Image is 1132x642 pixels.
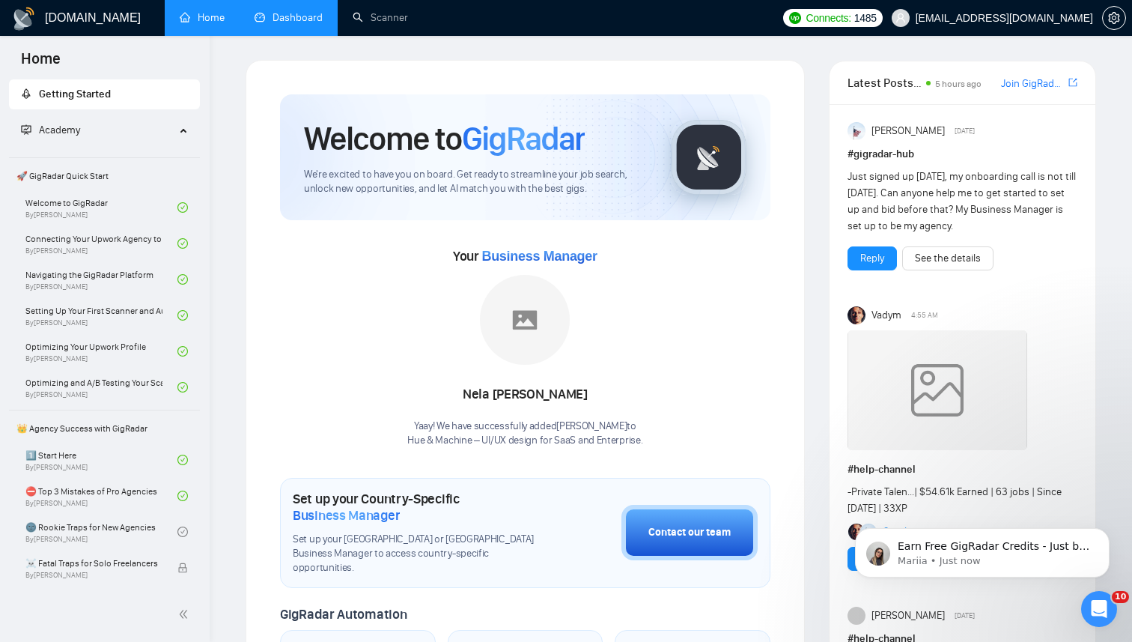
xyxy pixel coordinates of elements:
span: [PERSON_NAME] [871,123,945,139]
button: Reply [848,246,897,270]
a: ⛔ Top 3 Mistakes of Pro AgenciesBy[PERSON_NAME] [25,479,177,512]
span: By [PERSON_NAME] [25,571,162,580]
span: Latest Posts from the GigRadar Community [848,73,922,92]
a: export [1068,76,1077,90]
span: [DATE] [955,124,975,138]
img: logo [12,7,36,31]
span: rocket [21,88,31,99]
span: check-circle [177,382,188,393]
span: 4:55 AM [911,309,938,322]
a: searchScanner [353,11,408,24]
a: Private Talen... [851,485,914,498]
button: Contact our team [621,505,758,560]
a: Navigating the GigRadar PlatformBy[PERSON_NAME] [25,263,177,296]
span: GigRadar Automation [280,606,407,623]
li: Getting Started [9,79,200,109]
span: Business Manager [481,249,597,264]
span: GigRadar [462,118,585,159]
h1: Welcome to [304,118,585,159]
a: Welcome to GigRadarBy[PERSON_NAME] [25,191,177,224]
h1: Set up your Country-Specific [293,491,547,524]
span: setting [1103,12,1125,24]
span: check-circle [177,346,188,357]
span: Business Manager [293,507,400,524]
a: 🌚 Rookie Traps for New AgenciesBy[PERSON_NAME] [25,515,177,548]
span: check-circle [177,202,188,213]
span: Getting Started [39,88,111,100]
span: lock [177,563,188,573]
a: Optimizing and A/B Testing Your Scanner for Better ResultsBy[PERSON_NAME] [25,371,177,404]
div: Nela [PERSON_NAME] [407,382,642,408]
span: user [895,13,906,23]
span: check-circle [177,455,188,465]
span: double-left [178,607,193,622]
iframe: Intercom live chat [1081,591,1117,627]
h1: # gigradar-hub [848,146,1077,163]
span: Academy [39,124,80,136]
img: Anisuzzaman Khan [848,122,865,140]
span: 🚀 GigRadar Quick Start [10,161,198,191]
a: Reply [860,250,884,267]
span: [DATE] [955,609,975,623]
img: Vadym [848,306,865,324]
button: setting [1102,6,1126,30]
a: Setting Up Your First Scanner and Auto-BidderBy[PERSON_NAME] [25,299,177,332]
img: upwork-logo.png [789,12,801,24]
span: ☠️ Fatal Traps for Solo Freelancers [25,556,162,571]
span: [PERSON_NAME] [871,608,945,624]
div: Contact our team [648,524,731,541]
iframe: Intercom notifications message [833,497,1132,602]
span: Just signed up [DATE], my onboarding call is not till [DATE]. Can anyone help me to get started t... [848,170,1076,232]
span: check-circle [177,238,188,249]
div: Yaay! We have successfully added [PERSON_NAME] to [407,420,642,448]
span: Your [453,248,597,264]
span: 5 hours ago [935,79,982,89]
img: placeholder.png [480,275,570,365]
span: check-circle [177,310,188,321]
span: Academy [21,124,80,136]
span: Connects: [806,10,850,26]
p: Hue & Machine – UI/UX design for SaaS and Enterprise . [407,434,642,448]
span: fund-projection-screen [21,124,31,135]
a: dashboardDashboard [255,11,323,24]
span: Set up your [GEOGRAPHIC_DATA] or [GEOGRAPHIC_DATA] Business Manager to access country-specific op... [293,533,547,575]
a: Join GigRadar Slack Community [1001,76,1065,92]
h1: # help-channel [848,461,1077,478]
span: export [1068,76,1077,88]
span: Home [9,48,73,79]
span: - | $54.61k Earned | 63 jobs | Since [DATE] | 33XP [848,485,1062,515]
span: We're excited to have you on board. Get ready to streamline your job search, unlock new opportuni... [304,168,648,196]
span: check-circle [177,491,188,501]
span: Vadym [871,307,901,324]
img: weqQh+iSagEgQAAAABJRU5ErkJggg== [848,330,1027,450]
a: Optimizing Your Upwork ProfileBy[PERSON_NAME] [25,335,177,368]
a: See the details [915,250,981,267]
a: Connecting Your Upwork Agency to GigRadarBy[PERSON_NAME] [25,227,177,260]
a: setting [1102,12,1126,24]
span: check-circle [177,274,188,285]
a: homeHome [180,11,225,24]
span: 10 [1112,591,1129,603]
span: 1485 [854,10,877,26]
span: 👑 Agency Success with GigRadar [10,414,198,443]
button: See the details [902,246,993,270]
span: check-circle [177,527,188,537]
a: 1️⃣ Start HereBy[PERSON_NAME] [25,443,177,476]
img: gigradar-logo.png [672,120,746,195]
